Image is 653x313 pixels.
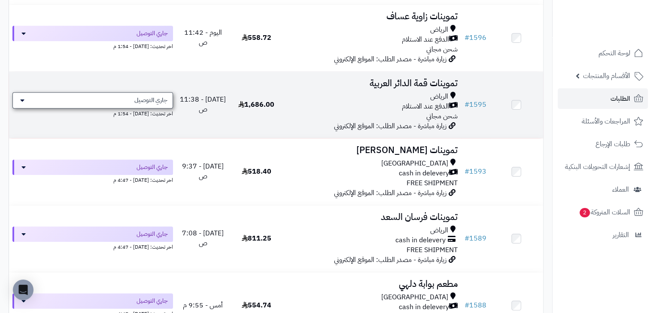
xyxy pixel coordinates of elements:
h3: تموينات قمة الدائر العربية [286,78,457,88]
span: طلبات الإرجاع [595,138,630,150]
span: الرياض [430,92,448,102]
span: التقارير [613,229,629,241]
span: [GEOGRAPHIC_DATA] [381,292,448,302]
span: الدفع عند الاستلام [402,35,449,45]
span: 518.40 [242,166,271,177]
a: المراجعات والأسئلة [558,111,648,132]
span: جاري التوصيل [137,163,168,172]
div: اخر تحديث: [DATE] - 4:47 م [12,242,173,251]
span: زيارة مباشرة - مصدر الطلب: الموقع الإلكتروني [334,54,446,64]
span: اليوم - 11:42 ص [184,27,222,48]
div: اخر تحديث: [DATE] - 1:54 م [12,108,173,117]
div: اخر تحديث: [DATE] - 4:47 م [12,175,173,184]
span: العملاء [612,184,629,196]
div: Open Intercom Messenger [13,280,33,300]
a: #1589 [465,233,486,244]
span: جاري التوصيل [137,29,168,38]
a: لوحة التحكم [558,43,648,63]
span: الرياض [430,25,448,35]
img: logo-2.png [595,21,645,39]
span: المراجعات والأسئلة [582,115,630,127]
span: # [465,233,469,244]
span: زيارة مباشرة - مصدر الطلب: الموقع الإلكتروني [334,121,446,131]
h3: مطعم بوابة دلهي [286,279,457,289]
a: #1596 [465,33,486,43]
span: أمس - 9:55 م [183,300,223,310]
span: cash in delevery [399,169,449,178]
a: العملاء [558,179,648,200]
span: FREE SHIPMENT [407,245,458,255]
a: #1595 [465,99,486,110]
span: [DATE] - 9:37 ص [182,161,224,181]
a: الطلبات [558,88,648,109]
h3: تموينات فرسان السعد [286,212,457,222]
span: 811.25 [242,233,271,244]
a: السلات المتروكة2 [558,202,648,223]
span: 1,686.00 [238,99,274,110]
span: السلات المتروكة [579,206,630,218]
span: جاري التوصيل [137,297,168,305]
span: # [465,300,469,310]
span: جاري التوصيل [137,230,168,238]
a: #1593 [465,166,486,177]
span: # [465,33,469,43]
span: cash in delevery [395,235,446,245]
a: إشعارات التحويلات البنكية [558,156,648,177]
span: 2 [580,208,590,217]
span: 554.74 [242,300,271,310]
span: الطلبات [610,93,630,105]
span: شحن مجاني [426,111,458,121]
span: زيارة مباشرة - مصدر الطلب: الموقع الإلكتروني [334,255,446,265]
span: # [465,166,469,177]
span: 558.72 [242,33,271,43]
h3: تموينات [PERSON_NAME] [286,145,457,155]
span: cash in delevery [399,302,449,312]
span: FREE SHIPMENT [407,178,458,188]
h3: تموينات زاوية عساف [286,12,457,21]
span: [DATE] - 7:08 ص [182,228,224,248]
span: لوحة التحكم [598,47,630,59]
a: #1588 [465,300,486,310]
span: [GEOGRAPHIC_DATA] [381,159,448,169]
div: اخر تحديث: [DATE] - 1:54 م [12,41,173,50]
a: طلبات الإرجاع [558,134,648,154]
span: الأقسام والمنتجات [583,70,630,82]
span: جاري التوصيل [134,96,167,105]
span: زيارة مباشرة - مصدر الطلب: الموقع الإلكتروني [334,188,446,198]
a: التقارير [558,225,648,245]
span: الرياض [430,226,448,235]
span: [DATE] - 11:38 ص [180,94,226,114]
span: شحن مجاني [426,44,458,54]
span: إشعارات التحويلات البنكية [565,161,630,173]
span: الدفع عند الاستلام [402,102,449,111]
span: # [465,99,469,110]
